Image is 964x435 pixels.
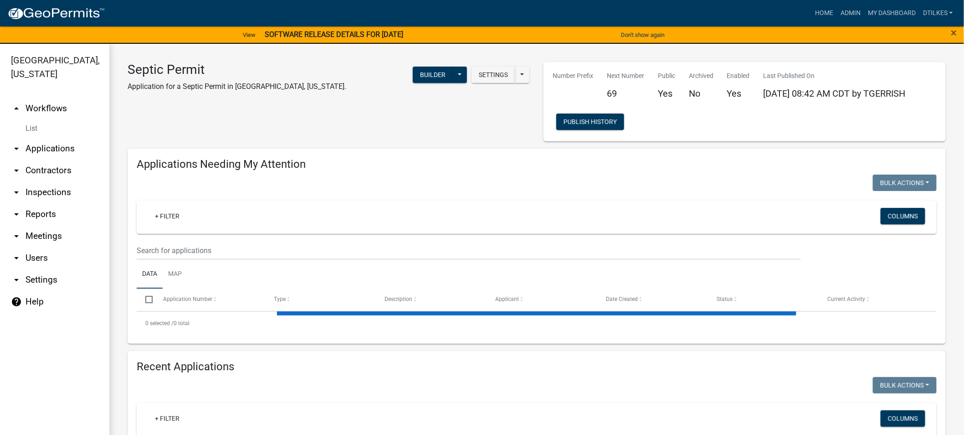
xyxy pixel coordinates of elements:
p: Archived [689,71,713,81]
h5: No [689,88,713,99]
i: arrow_drop_up [11,103,22,114]
p: Enabled [727,71,750,81]
strong: SOFTWARE RELEASE DETAILS FOR [DATE] [265,30,403,39]
datatable-header-cell: Type [265,289,375,311]
button: Don't show again [617,27,668,42]
button: Bulk Actions [873,175,937,191]
datatable-header-cell: Description [376,289,487,311]
button: Bulk Actions [873,377,937,394]
p: Last Published On [764,71,906,81]
span: Description [385,296,412,302]
h3: Septic Permit [128,62,346,78]
a: Data [137,260,163,289]
datatable-header-cell: Current Activity [819,289,929,311]
input: Search for applications [137,241,801,260]
a: + Filter [148,208,187,224]
datatable-header-cell: Status [708,289,819,311]
h4: Recent Applications [137,360,937,373]
a: Home [811,5,837,22]
span: Current Activity [827,296,865,302]
button: Columns [881,208,925,224]
a: Admin [837,5,864,22]
button: Close [951,27,957,38]
span: Applicant [495,296,519,302]
span: 0 selected / [145,320,174,326]
i: arrow_drop_down [11,165,22,176]
span: Application Number [163,296,213,302]
i: arrow_drop_down [11,253,22,264]
i: arrow_drop_down [11,274,22,285]
span: Status [717,296,733,302]
p: Number Prefix [553,71,593,81]
span: Type [274,296,286,302]
datatable-header-cell: Application Number [154,289,265,311]
a: dtilkes [919,5,957,22]
button: Publish History [556,114,624,130]
h5: 69 [607,88,644,99]
i: arrow_drop_down [11,231,22,242]
h4: Applications Needing My Attention [137,158,937,171]
a: + Filter [148,410,187,427]
p: Public [658,71,675,81]
p: Next Number [607,71,644,81]
datatable-header-cell: Select [137,289,154,311]
span: [DATE] 08:42 AM CDT by TGERRISH [764,88,906,99]
h5: Yes [727,88,750,99]
h5: Yes [658,88,675,99]
p: Application for a Septic Permit in [GEOGRAPHIC_DATA], [US_STATE]. [128,81,346,92]
a: My Dashboard [864,5,919,22]
i: arrow_drop_down [11,187,22,198]
i: arrow_drop_down [11,143,22,154]
a: Map [163,260,187,289]
datatable-header-cell: Date Created [597,289,708,311]
a: View [239,27,259,42]
button: Columns [881,410,925,427]
i: help [11,296,22,307]
wm-modal-confirm: Workflow Publish History [556,119,624,126]
button: Settings [472,67,515,83]
div: 0 total [137,312,937,335]
span: Date Created [606,296,638,302]
datatable-header-cell: Applicant [487,289,597,311]
span: × [951,26,957,39]
i: arrow_drop_down [11,209,22,220]
button: Builder [413,67,453,83]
